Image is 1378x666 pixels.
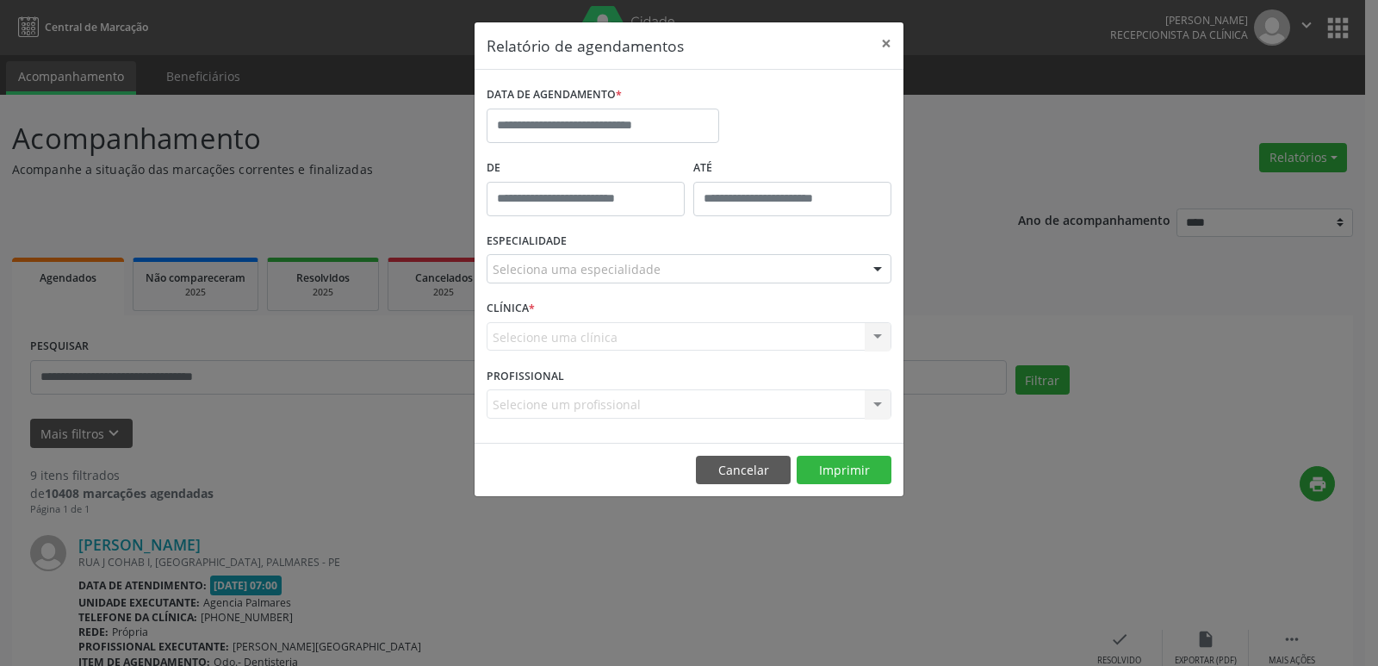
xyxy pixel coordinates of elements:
[487,296,535,322] label: CLÍNICA
[487,363,564,389] label: PROFISSIONAL
[797,456,891,485] button: Imprimir
[696,456,791,485] button: Cancelar
[487,228,567,255] label: ESPECIALIDADE
[869,22,903,65] button: Close
[693,155,891,182] label: ATÉ
[487,34,684,57] h5: Relatório de agendamentos
[487,82,622,109] label: DATA DE AGENDAMENTO
[493,260,661,278] span: Seleciona uma especialidade
[487,155,685,182] label: De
